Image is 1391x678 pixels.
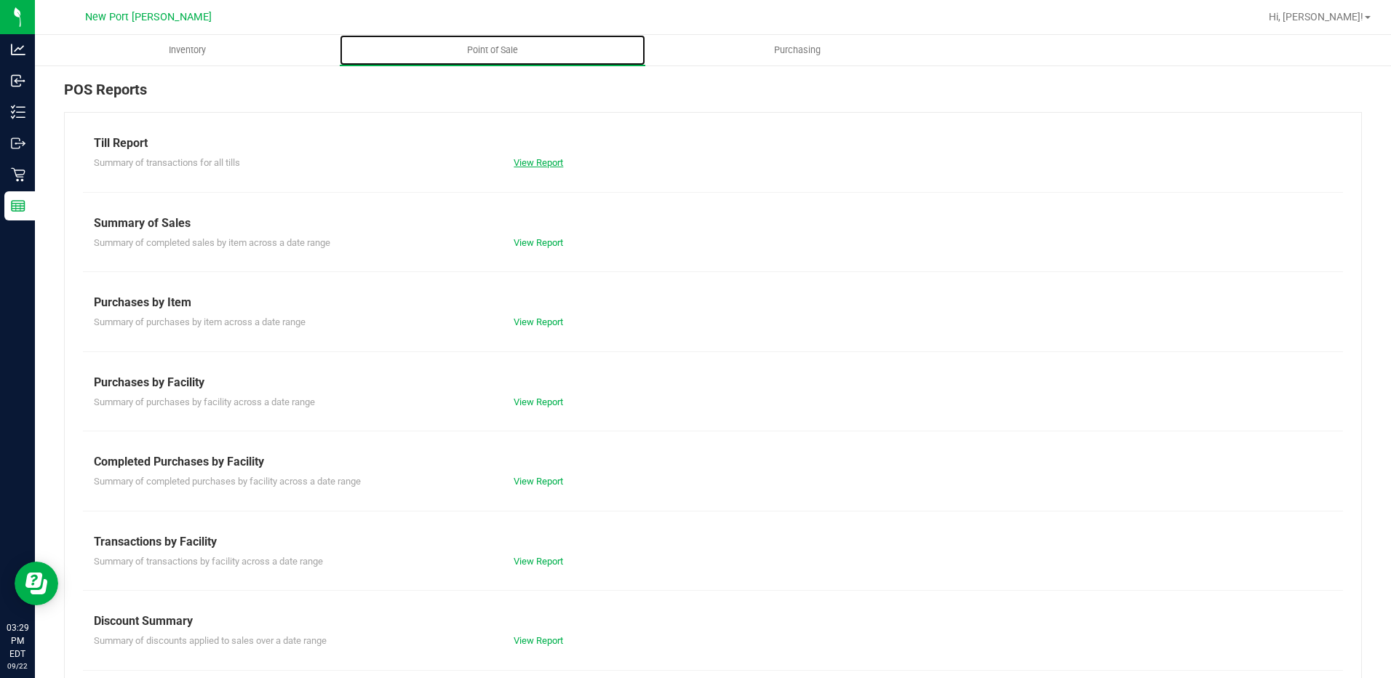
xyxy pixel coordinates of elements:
[94,237,330,248] span: Summary of completed sales by item across a date range
[514,396,563,407] a: View Report
[94,135,1332,152] div: Till Report
[94,453,1332,471] div: Completed Purchases by Facility
[645,35,950,65] a: Purchasing
[94,294,1332,311] div: Purchases by Item
[11,136,25,151] inline-svg: Outbound
[85,11,212,23] span: New Port [PERSON_NAME]
[94,316,306,327] span: Summary of purchases by item across a date range
[514,237,563,248] a: View Report
[514,157,563,168] a: View Report
[11,73,25,88] inline-svg: Inbound
[340,35,645,65] a: Point of Sale
[1269,11,1363,23] span: Hi, [PERSON_NAME]!
[754,44,840,57] span: Purchasing
[94,215,1332,232] div: Summary of Sales
[7,621,28,661] p: 03:29 PM EDT
[514,476,563,487] a: View Report
[514,316,563,327] a: View Report
[94,533,1332,551] div: Transactions by Facility
[7,661,28,671] p: 09/22
[64,79,1362,112] div: POS Reports
[94,613,1332,630] div: Discount Summary
[149,44,226,57] span: Inventory
[35,35,340,65] a: Inventory
[11,42,25,57] inline-svg: Analytics
[94,556,323,567] span: Summary of transactions by facility across a date range
[447,44,538,57] span: Point of Sale
[11,199,25,213] inline-svg: Reports
[514,556,563,567] a: View Report
[15,562,58,605] iframe: Resource center
[94,635,327,646] span: Summary of discounts applied to sales over a date range
[11,105,25,119] inline-svg: Inventory
[94,476,361,487] span: Summary of completed purchases by facility across a date range
[94,396,315,407] span: Summary of purchases by facility across a date range
[94,157,240,168] span: Summary of transactions for all tills
[11,167,25,182] inline-svg: Retail
[94,374,1332,391] div: Purchases by Facility
[514,635,563,646] a: View Report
